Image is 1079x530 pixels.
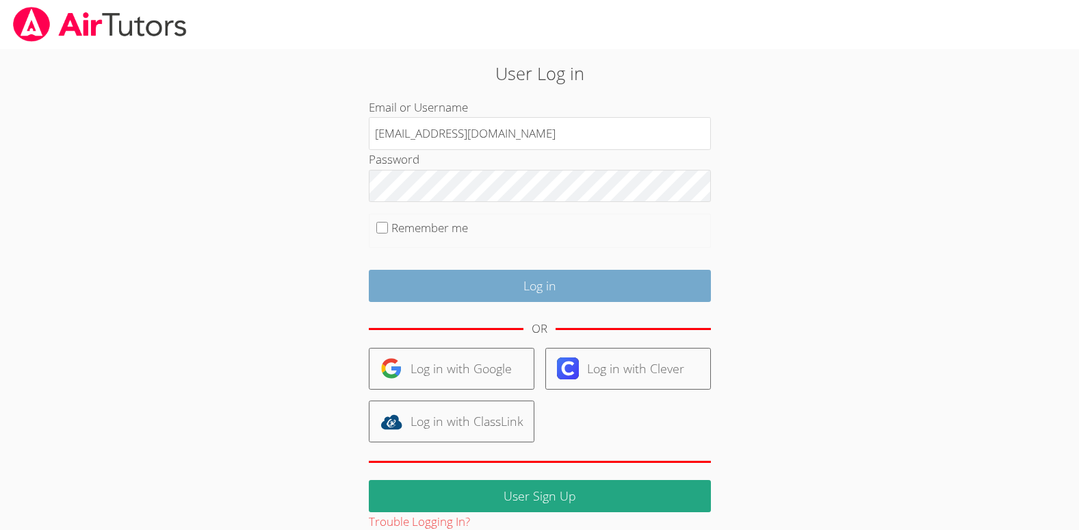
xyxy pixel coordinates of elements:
h2: User Log in [248,60,831,86]
img: google-logo-50288ca7cdecda66e5e0955fdab243c47b7ad437acaf1139b6f446037453330a.svg [380,357,402,379]
div: OR [532,319,547,339]
img: airtutors_banner-c4298cdbf04f3fff15de1276eac7730deb9818008684d7c2e4769d2f7ddbe033.png [12,7,188,42]
input: Log in [369,270,711,302]
img: classlink-logo-d6bb404cc1216ec64c9a2012d9dc4662098be43eaf13dc465df04b49fa7ab582.svg [380,411,402,433]
label: Remember me [391,220,468,236]
a: User Sign Up [369,480,711,512]
a: Log in with Google [369,348,534,390]
img: clever-logo-6eab21bc6e7a338710f1a6ff85c0baf02591cd810cc4098c63d3a4b26e2feb20.svg [557,357,579,379]
a: Log in with ClassLink [369,401,534,442]
label: Password [369,151,419,167]
label: Email or Username [369,99,468,115]
a: Log in with Clever [545,348,711,390]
